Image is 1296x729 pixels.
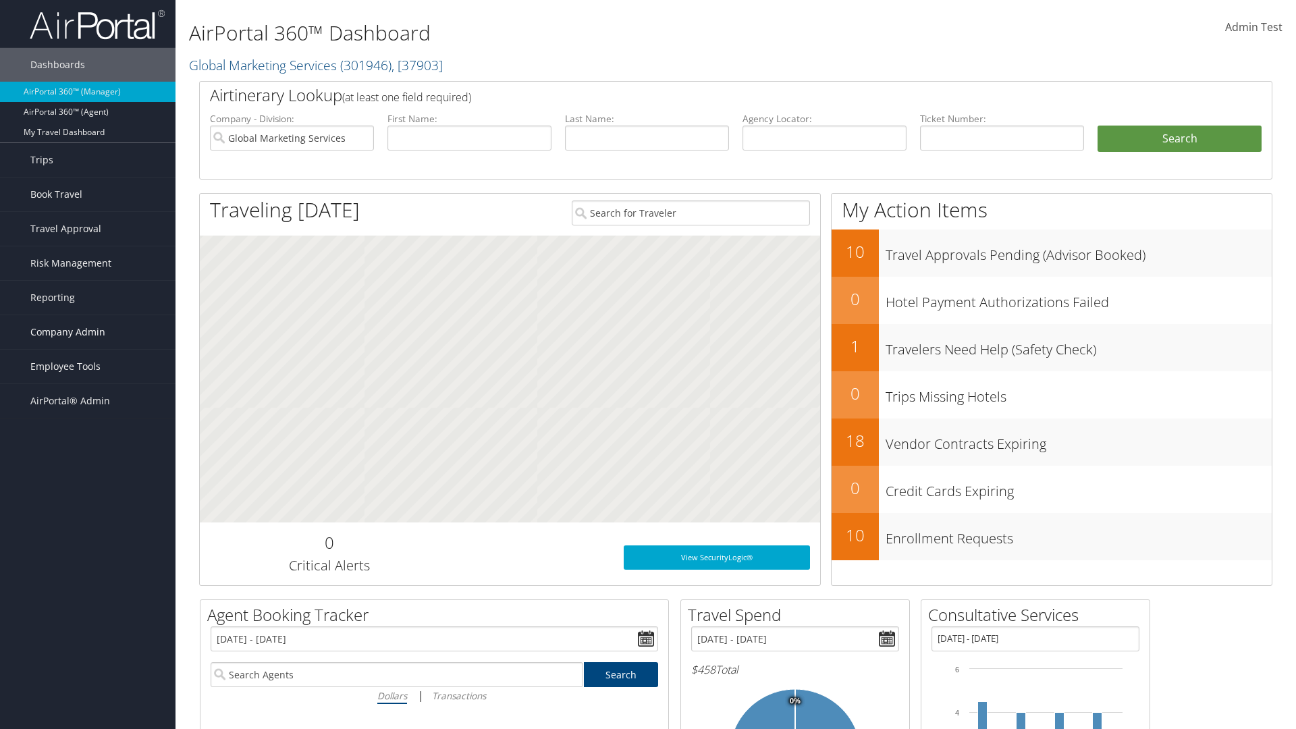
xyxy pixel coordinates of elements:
a: 10Travel Approvals Pending (Advisor Booked) [832,230,1272,277]
span: AirPortal® Admin [30,384,110,418]
label: Ticket Number: [920,112,1084,126]
div: | [211,687,658,704]
span: Travel Approval [30,212,101,246]
h3: Travel Approvals Pending (Advisor Booked) [886,239,1272,265]
a: Admin Test [1225,7,1282,49]
h1: Traveling [DATE] [210,196,360,224]
h6: Total [691,662,899,677]
span: Company Admin [30,315,105,349]
input: Search for Traveler [572,200,810,225]
h3: Hotel Payment Authorizations Failed [886,286,1272,312]
label: Agency Locator: [742,112,907,126]
a: Global Marketing Services [189,56,443,74]
label: Company - Division: [210,112,374,126]
i: Dollars [377,689,407,702]
span: Book Travel [30,178,82,211]
h2: Travel Spend [688,603,909,626]
tspan: 4 [955,709,959,717]
a: 18Vendor Contracts Expiring [832,418,1272,466]
tspan: 0% [790,697,801,705]
label: Last Name: [565,112,729,126]
button: Search [1098,126,1262,153]
span: ( 301946 ) [340,56,391,74]
span: Employee Tools [30,350,101,383]
a: 10Enrollment Requests [832,513,1272,560]
h2: 18 [832,429,879,452]
h2: 0 [210,531,448,554]
span: (at least one field required) [342,90,471,105]
a: 0Hotel Payment Authorizations Failed [832,277,1272,324]
h3: Trips Missing Hotels [886,381,1272,406]
h1: My Action Items [832,196,1272,224]
a: 0Credit Cards Expiring [832,466,1272,513]
h2: Airtinerary Lookup [210,84,1172,107]
input: Search Agents [211,662,583,687]
h3: Travelers Need Help (Safety Check) [886,333,1272,359]
h2: 0 [832,382,879,405]
h3: Credit Cards Expiring [886,475,1272,501]
h2: Agent Booking Tracker [207,603,668,626]
a: Search [584,662,659,687]
h3: Critical Alerts [210,556,448,575]
h3: Vendor Contracts Expiring [886,428,1272,454]
span: Trips [30,143,53,177]
h2: 1 [832,335,879,358]
label: First Name: [387,112,551,126]
a: 1Travelers Need Help (Safety Check) [832,324,1272,371]
span: Dashboards [30,48,85,82]
span: , [ 37903 ] [391,56,443,74]
span: Admin Test [1225,20,1282,34]
h2: 0 [832,288,879,310]
a: View SecurityLogic® [624,545,810,570]
span: $458 [691,662,715,677]
h1: AirPortal 360™ Dashboard [189,19,918,47]
h2: 0 [832,477,879,500]
span: Risk Management [30,246,111,280]
img: airportal-logo.png [30,9,165,40]
i: Transactions [432,689,486,702]
h2: Consultative Services [928,603,1150,626]
h3: Enrollment Requests [886,522,1272,548]
h2: 10 [832,240,879,263]
h2: 10 [832,524,879,547]
tspan: 6 [955,666,959,674]
a: 0Trips Missing Hotels [832,371,1272,418]
span: Reporting [30,281,75,315]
